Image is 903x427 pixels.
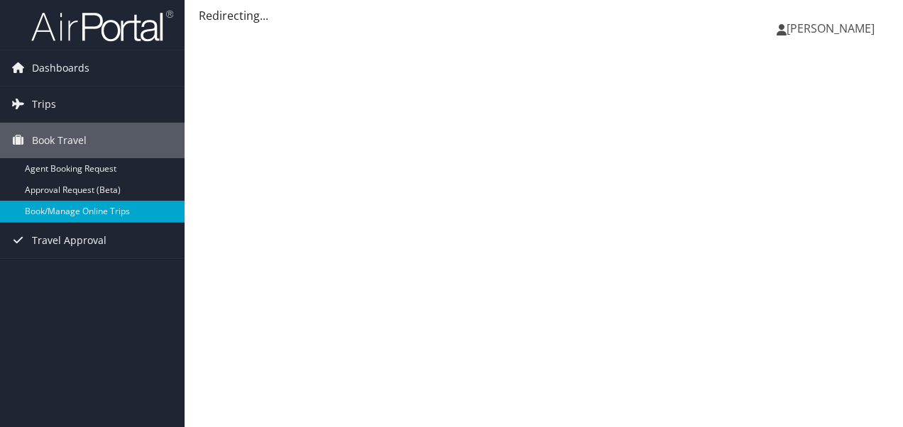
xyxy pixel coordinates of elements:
a: [PERSON_NAME] [777,7,889,50]
span: Dashboards [32,50,89,86]
img: airportal-logo.png [31,9,173,43]
span: Book Travel [32,123,87,158]
span: Trips [32,87,56,122]
div: Redirecting... [199,7,889,24]
span: Travel Approval [32,223,106,258]
span: [PERSON_NAME] [787,21,875,36]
